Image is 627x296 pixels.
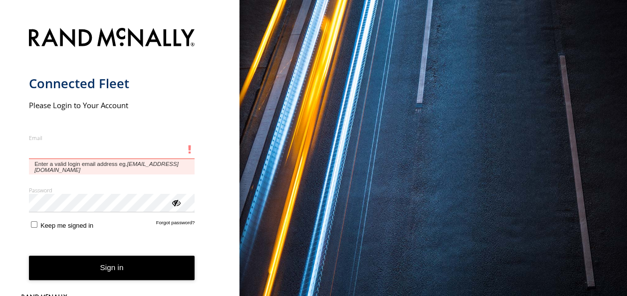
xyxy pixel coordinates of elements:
[171,197,181,207] div: ViewPassword
[29,75,195,92] h1: Connected Fleet
[31,221,37,228] input: Keep me signed in
[29,186,195,194] label: Password
[29,134,195,142] label: Email
[29,22,211,296] form: main
[156,220,195,229] a: Forgot password?
[34,161,179,173] em: [EMAIL_ADDRESS][DOMAIN_NAME]
[29,26,195,51] img: Rand McNally
[29,159,195,174] span: Enter a valid login email address eg.
[29,256,195,280] button: Sign in
[29,100,195,110] h2: Please Login to Your Account
[40,222,93,229] span: Keep me signed in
